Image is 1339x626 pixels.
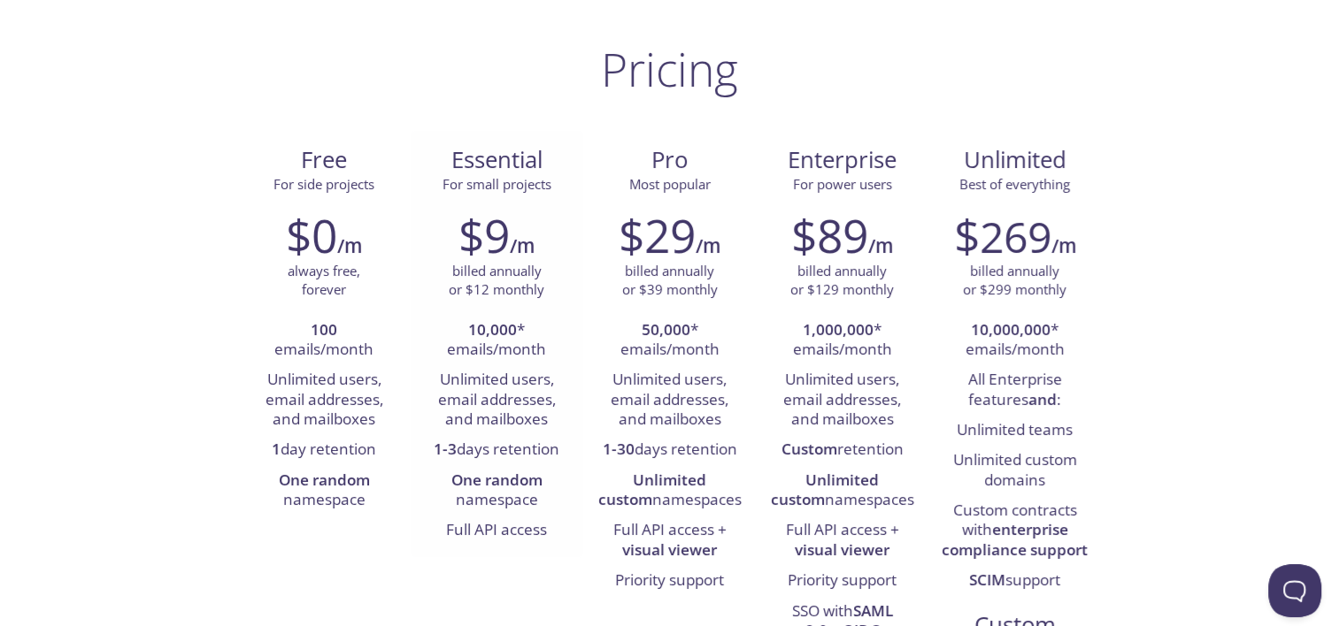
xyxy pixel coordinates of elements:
li: days retention [596,435,743,465]
h6: /m [1051,231,1076,261]
span: Best of everything [959,175,1070,193]
strong: Unlimited custom [598,469,707,509]
strong: 1-3 [434,439,457,459]
li: * emails/month [424,316,570,366]
strong: visual viewer [795,539,889,560]
li: Unlimited users, email addresses, and mailboxes [769,365,915,435]
span: Free [252,145,396,175]
strong: 1 [272,439,281,459]
li: namespaces [596,466,743,516]
strong: 1-30 [603,439,635,459]
span: Most popular [629,175,711,193]
strong: and [1028,389,1057,409]
p: always free, forever [288,262,360,300]
span: For power users [793,175,892,193]
span: Enterprise [770,145,914,175]
li: * emails/month [942,316,1088,366]
li: support [942,566,1088,596]
p: billed annually or $39 monthly [622,262,718,300]
h6: /m [337,231,362,261]
strong: One random [451,469,543,490]
li: Full API access + [769,515,915,566]
p: billed annually or $299 monthly [963,262,1066,300]
strong: Custom [781,439,837,459]
strong: 100 [311,319,337,340]
li: Priority support [769,566,915,596]
li: Priority support [596,566,743,596]
span: Unlimited [964,144,1066,175]
strong: enterprise compliance support [942,519,1088,559]
h2: $29 [619,209,696,262]
iframe: Help Scout Beacon - Open [1268,564,1321,617]
h2: $ [954,209,1051,262]
li: Unlimited teams [942,416,1088,446]
li: Custom contracts with [942,496,1088,566]
li: namespaces [769,466,915,516]
strong: 1,000,000 [803,319,873,340]
li: Unlimited custom domains [942,446,1088,496]
li: namespace [424,466,570,516]
h1: Pricing [601,42,738,95]
li: Unlimited users, email addresses, and mailboxes [424,365,570,435]
li: Full API access + [596,515,743,566]
h6: /m [696,231,720,261]
h2: $0 [286,209,337,262]
li: * emails/month [769,316,915,366]
h6: /m [510,231,535,261]
strong: 50,000 [642,319,690,340]
h2: $9 [458,209,510,262]
li: retention [769,435,915,465]
strong: 10,000 [468,319,517,340]
strong: visual viewer [622,539,717,560]
span: For small projects [442,175,551,193]
li: day retention [251,435,397,465]
h2: $89 [791,209,868,262]
strong: One random [279,469,370,490]
li: Unlimited users, email addresses, and mailboxes [596,365,743,435]
li: namespace [251,466,397,516]
span: Essential [425,145,569,175]
li: Full API access [424,515,570,546]
strong: SCIM [969,569,1005,590]
li: days retention [424,435,570,465]
p: billed annually or $12 monthly [449,262,544,300]
li: Unlimited users, email addresses, and mailboxes [251,365,397,435]
span: For side projects [273,175,374,193]
span: Pro [597,145,742,175]
h6: /m [868,231,893,261]
li: emails/month [251,316,397,366]
li: * emails/month [596,316,743,366]
li: All Enterprise features : [942,365,1088,416]
span: 269 [980,208,1051,265]
strong: Unlimited custom [771,469,880,509]
strong: 10,000,000 [971,319,1050,340]
p: billed annually or $129 monthly [790,262,894,300]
